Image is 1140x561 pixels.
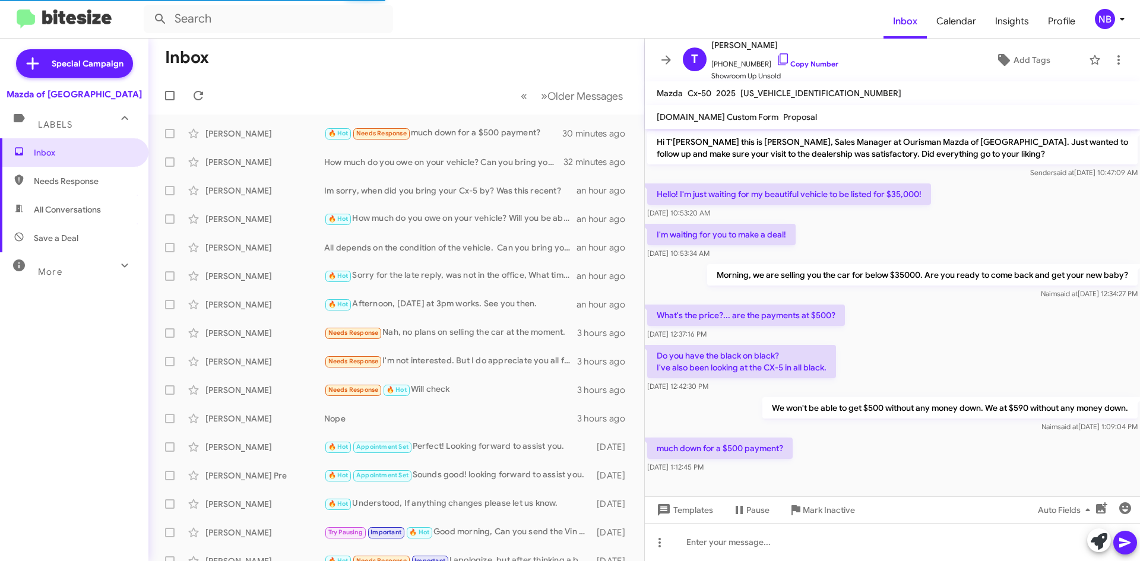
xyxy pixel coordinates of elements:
div: Perfect! Looking forward to assist you. [324,440,591,454]
div: Mazda of [GEOGRAPHIC_DATA] [7,88,142,100]
span: [DATE] 12:37:16 PM [647,329,707,338]
div: 3 hours ago [577,413,635,424]
p: Hello! I'm just waiting for my beautiful vehicle to be listed for $35,000! [647,183,931,205]
div: Afternoon, [DATE] at 3pm works. See you then. [324,297,577,311]
div: All depends on the condition of the vehicle. Can you bring your vehicle by? [324,242,577,253]
p: We won't be able to get $500 without any money down. We at $590 without any money down. [762,397,1138,419]
span: Needs Response [328,386,379,394]
span: Auto Fields [1038,499,1095,521]
div: [PERSON_NAME] [205,242,324,253]
h1: Inbox [165,48,209,67]
button: Next [534,84,630,108]
span: Add Tags [1014,49,1050,71]
span: Naim [DATE] 12:34:27 PM [1041,289,1138,298]
span: Templates [654,499,713,521]
div: [PERSON_NAME] [205,270,324,282]
span: 🔥 Hot [328,272,349,280]
p: Hi T'[PERSON_NAME] this is [PERSON_NAME], Sales Manager at Ourisman Mazda of [GEOGRAPHIC_DATA]. J... [647,131,1138,164]
div: [PERSON_NAME] [205,527,324,538]
button: Auto Fields [1028,499,1104,521]
div: 3 hours ago [577,356,635,367]
a: Special Campaign [16,49,133,78]
div: 32 minutes ago [563,156,635,168]
nav: Page navigation example [514,84,630,108]
div: [PERSON_NAME] [205,299,324,310]
div: an hour ago [577,242,635,253]
span: 🔥 Hot [409,528,429,536]
span: [DATE] 1:12:45 PM [647,462,704,471]
div: an hour ago [577,270,635,282]
span: Showroom Up Unsold [711,70,838,82]
div: 3 hours ago [577,327,635,339]
span: 🔥 Hot [328,471,349,479]
div: Will check [324,383,577,397]
div: [PERSON_NAME] [205,498,324,510]
div: I'm not interested. But I do appreciate you all for taking such good care of my car. I'll be in s... [324,354,577,368]
div: [PERSON_NAME] [205,185,324,196]
span: Naim [DATE] 1:09:04 PM [1041,422,1138,431]
span: Labels [38,119,72,130]
div: [PERSON_NAME] [205,327,324,339]
span: Special Campaign [52,58,123,69]
span: Needs Response [34,175,135,187]
span: Proposal [783,112,817,122]
span: [US_VEHICLE_IDENTIFICATION_NUMBER] [740,88,901,99]
span: said at [1053,168,1074,177]
span: Mark Inactive [803,499,855,521]
div: much down for a $500 payment? [324,126,563,140]
span: 🔥 Hot [328,443,349,451]
a: Profile [1038,4,1085,39]
span: » [541,88,547,103]
div: [PERSON_NAME] [205,441,324,453]
span: [DOMAIN_NAME] Custom Form [657,112,778,122]
span: All Conversations [34,204,101,215]
span: T [691,50,698,69]
span: 🔥 Hot [328,129,349,137]
button: Mark Inactive [779,499,864,521]
span: Appointment Set [356,443,408,451]
span: 🔥 Hot [328,215,349,223]
button: NB [1085,9,1127,29]
div: 3 hours ago [577,384,635,396]
p: Morning, we are selling you the car for below $35000. Are you ready to come back and get your new... [707,264,1138,286]
div: Good morning, Can you send the Vin and miles to your vehicle? [324,525,591,539]
span: 2025 [716,88,736,99]
span: Pause [746,499,769,521]
div: [DATE] [591,470,635,481]
a: Inbox [883,4,927,39]
span: Calendar [927,4,986,39]
a: Copy Number [776,59,838,68]
p: Do you have the black on black? I've also been looking at the CX-5 in all black. [647,345,836,378]
span: 🔥 Hot [387,386,407,394]
div: NB [1095,9,1115,29]
div: Understood, If anything changes please let us know. [324,497,591,511]
div: [PERSON_NAME] Pre [205,470,324,481]
span: Appointment Set [356,471,408,479]
div: [PERSON_NAME] [205,128,324,140]
span: 🔥 Hot [328,500,349,508]
p: What's the price?... are the payments at $500? [647,305,845,326]
span: More [38,267,62,277]
span: Needs Response [356,129,407,137]
p: much down for a $500 payment? [647,438,793,459]
span: Needs Response [328,329,379,337]
button: Add Tags [961,49,1083,71]
div: How much do you owe on your vehicle? Can you bring your vehicle by? [324,156,563,168]
input: Search [144,5,393,33]
span: said at [1057,289,1078,298]
div: [PERSON_NAME] [205,413,324,424]
p: I'm waiting for you to make a deal! [647,224,796,245]
span: Mazda [657,88,683,99]
div: 30 minutes ago [563,128,635,140]
div: Nope [324,413,577,424]
div: How much do you owe on your vehicle? Will you be able to bring your vehicle by? [324,212,577,226]
div: Sounds good! looking forward to assist you. [324,468,591,482]
div: an hour ago [577,213,635,225]
div: [PERSON_NAME] [205,213,324,225]
span: « [521,88,527,103]
a: Insights [986,4,1038,39]
span: [PHONE_NUMBER] [711,52,838,70]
